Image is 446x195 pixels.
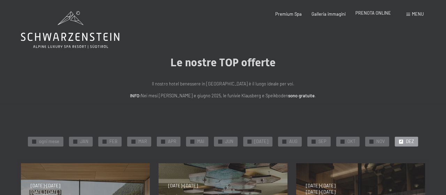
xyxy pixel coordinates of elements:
[312,11,346,17] a: Galleria immagini
[313,140,315,143] span: ✓
[168,138,176,145] span: APR
[138,138,147,145] span: MAR
[109,138,117,145] span: FEB
[283,140,286,143] span: ✓
[406,138,414,145] span: DEZ
[254,138,268,145] span: [DATE]
[225,138,233,145] span: JUN
[400,140,402,143] span: ✓
[275,11,302,17] a: Premium Spa
[355,10,391,16] a: PRENOTA ONLINE
[162,140,164,143] span: ✓
[197,138,204,145] span: MAI
[191,140,194,143] span: ✓
[33,140,36,143] span: ✓
[347,138,355,145] span: OKT
[80,138,89,145] span: JAN
[170,56,276,69] span: Le nostre TOP offerte
[219,140,222,143] span: ✓
[130,93,141,98] strong: INFO:
[132,140,135,143] span: ✓
[84,80,362,87] p: Il nostro hotel benessere in [GEOGRAPHIC_DATA] è il luogo ideale per voi.
[288,93,315,98] strong: sono gratuite
[306,183,336,189] span: [DATE]-[DATE]
[248,140,251,143] span: ✓
[341,140,344,143] span: ✓
[289,138,298,145] span: AUG
[376,138,385,145] span: NOV
[74,140,77,143] span: ✓
[412,11,424,17] span: Menu
[84,92,362,99] p: Nei mesi [PERSON_NAME] e giugno 2025, le funivie Klausberg e Speikboden .
[318,138,326,145] span: SEP
[370,140,373,143] span: ✓
[103,140,106,143] span: ✓
[31,183,60,189] span: [DATE]-[DATE]
[39,138,59,145] span: ogni mese
[168,183,198,189] span: [DATE]-[DATE]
